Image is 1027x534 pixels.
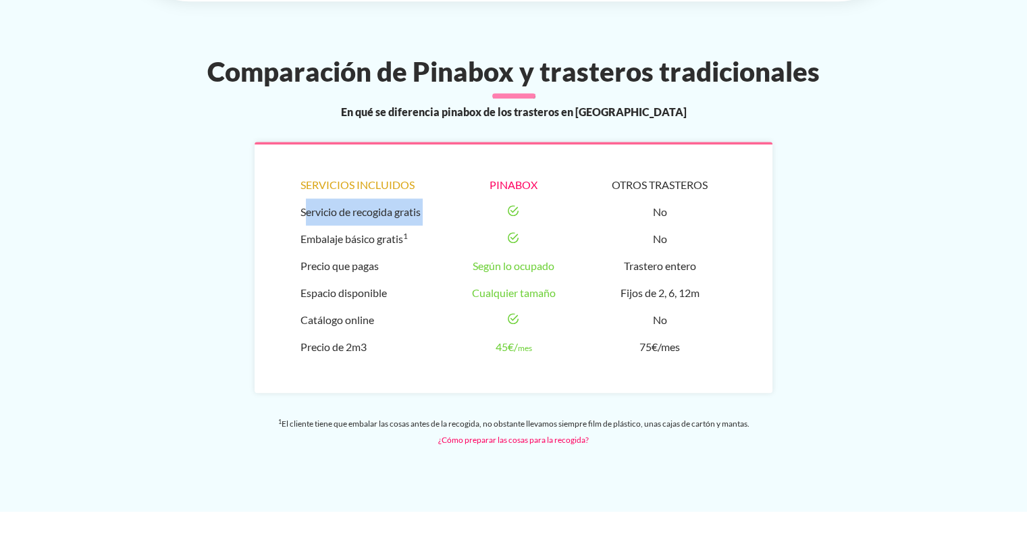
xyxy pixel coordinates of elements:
[785,362,1027,534] iframe: Chat Widget
[594,198,727,225] li: No
[438,435,589,445] a: ¿Cómo preparar las cosas para la recogida?
[341,104,687,120] span: En qué se diferencia pinabox de los trasteros en [GEOGRAPHIC_DATA]
[300,333,433,361] li: Precio de 2m3
[517,343,531,353] small: mes
[300,198,433,225] li: Servicio de recogida gratis
[300,279,433,306] li: Espacio disponible
[447,333,580,361] li: 45€/
[594,252,727,279] li: Trastero entero
[278,418,282,425] sup: 1
[447,252,580,279] li: Según lo ocupado
[447,279,580,306] li: Cualquier tamaño
[594,279,727,306] li: Fijos de 2, 6, 12m
[594,225,727,252] li: No
[300,177,433,193] div: Servicios incluidos
[594,306,727,333] li: No
[403,231,408,241] sup: 1
[447,177,580,193] div: Pinabox
[594,177,727,193] div: Otros trasteros
[300,225,433,252] li: Embalaje básico gratis
[300,306,433,333] li: Catálogo online
[300,252,433,279] li: Precio que pagas
[594,333,727,361] li: 75€/mes
[278,419,749,445] small: El cliente tiene que embalar las cosas antes de la recogida, no obstante llevamos siempre film de...
[114,55,914,88] h2: Comparación de Pinabox y trasteros tradicionales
